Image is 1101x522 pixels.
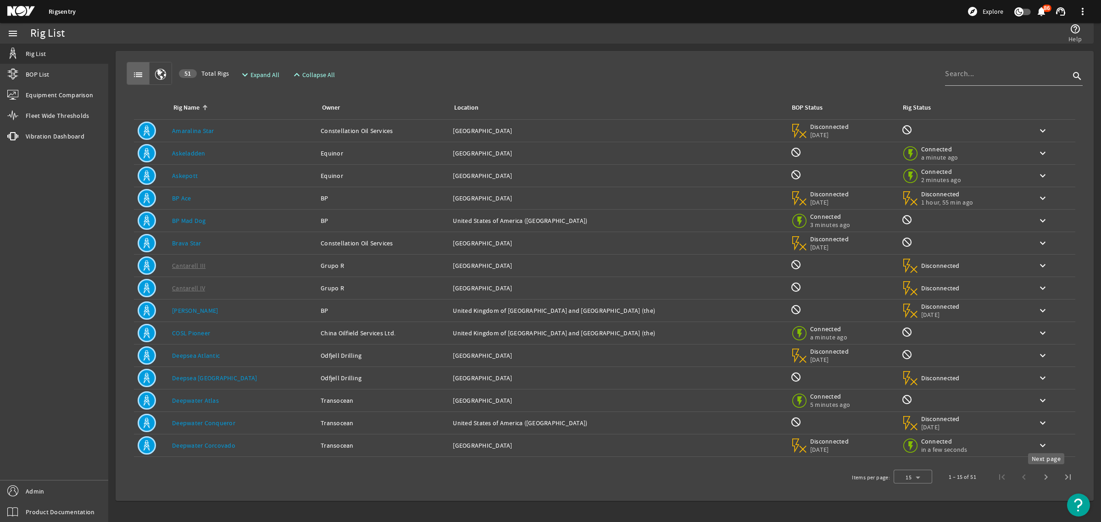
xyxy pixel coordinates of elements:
[453,194,783,203] div: [GEOGRAPHIC_DATA]
[810,400,850,409] span: 5 minutes ago
[790,372,801,383] mat-icon: BOP Monitoring not available for this rig
[921,145,960,153] span: Connected
[453,239,783,248] div: [GEOGRAPHIC_DATA]
[1037,260,1048,271] mat-icon: keyboard_arrow_down
[173,103,200,113] div: Rig Name
[322,103,340,113] div: Owner
[453,261,783,270] div: [GEOGRAPHIC_DATA]
[921,167,961,176] span: Connected
[172,306,218,315] a: [PERSON_NAME]
[172,172,198,180] a: Askepott
[250,70,279,79] span: Expand All
[179,69,197,78] div: 51
[852,473,890,482] div: Items per page:
[1037,125,1048,136] mat-icon: keyboard_arrow_down
[172,284,205,292] a: Cantarell IV
[921,284,960,292] span: Disconnected
[967,6,978,17] mat-icon: explore
[1036,6,1047,17] mat-icon: notifications
[1072,0,1094,22] button: more_vert
[26,132,84,141] span: Vibration Dashboard
[49,7,76,16] a: Rigsentry
[172,396,219,405] a: Deepwater Atlas
[26,49,46,58] span: Rig List
[453,351,783,360] div: [GEOGRAPHIC_DATA]
[810,212,850,221] span: Connected
[172,217,206,225] a: BP Mad Dog
[903,103,931,113] div: Rig Status
[453,418,783,428] div: United States of America ([GEOGRAPHIC_DATA])
[236,67,283,83] button: Expand All
[453,373,783,383] div: [GEOGRAPHIC_DATA]
[453,103,779,113] div: Location
[26,507,95,516] span: Product Documentation
[453,441,783,450] div: [GEOGRAPHIC_DATA]
[810,355,849,364] span: [DATE]
[172,351,220,360] a: Deepsea Atlantic
[810,122,849,131] span: Disconnected
[454,103,478,113] div: Location
[790,416,801,428] mat-icon: BOP Monitoring not available for this rig
[321,373,445,383] div: Odfjell Drilling
[790,169,801,180] mat-icon: BOP Monitoring not available for this rig
[26,111,89,120] span: Fleet Wide Thresholds
[453,283,783,293] div: [GEOGRAPHIC_DATA]
[790,147,801,158] mat-icon: BOP Monitoring not available for this rig
[921,198,973,206] span: 1 hour, 55 min ago
[321,306,445,315] div: BP
[901,394,912,405] mat-icon: Rig Monitoring not available for this rig
[1055,6,1066,17] mat-icon: support_agent
[321,126,445,135] div: Constellation Oil Services
[810,198,849,206] span: [DATE]
[321,418,445,428] div: Transocean
[291,69,299,80] mat-icon: expand_less
[921,311,960,319] span: [DATE]
[921,423,960,431] span: [DATE]
[901,327,912,338] mat-icon: Rig Monitoring not available for this rig
[1037,440,1048,451] mat-icon: keyboard_arrow_down
[1037,328,1048,339] mat-icon: keyboard_arrow_down
[983,7,1003,16] span: Explore
[239,69,247,80] mat-icon: expand_more
[26,90,93,100] span: Equipment Comparison
[901,349,912,360] mat-icon: Rig Monitoring not available for this rig
[453,328,783,338] div: United Kingdom of [GEOGRAPHIC_DATA] and [GEOGRAPHIC_DATA] (the)
[949,472,976,482] div: 1 – 15 of 51
[921,153,960,161] span: a minute ago
[921,176,961,184] span: 2 minutes ago
[321,351,445,360] div: Odfjell Drilling
[1037,417,1048,428] mat-icon: keyboard_arrow_down
[453,149,783,158] div: [GEOGRAPHIC_DATA]
[453,171,783,180] div: [GEOGRAPHIC_DATA]
[453,126,783,135] div: [GEOGRAPHIC_DATA]
[321,171,445,180] div: Equinor
[1037,305,1048,316] mat-icon: keyboard_arrow_down
[321,149,445,158] div: Equinor
[172,194,191,202] a: BP Ace
[921,302,960,311] span: Disconnected
[921,190,973,198] span: Disconnected
[7,131,18,142] mat-icon: vibration
[179,69,229,78] span: Total Rigs
[810,347,849,355] span: Disconnected
[133,69,144,80] mat-icon: list
[810,243,849,251] span: [DATE]
[1037,148,1048,159] mat-icon: keyboard_arrow_down
[1070,23,1081,34] mat-icon: help_outline
[321,194,445,203] div: BP
[1068,34,1082,44] span: Help
[901,237,912,248] mat-icon: Rig Monitoring not available for this rig
[172,239,201,247] a: Brava Star
[321,239,445,248] div: Constellation Oil Services
[810,190,849,198] span: Disconnected
[7,28,18,39] mat-icon: menu
[810,445,849,454] span: [DATE]
[321,103,442,113] div: Owner
[172,127,214,135] a: Amaralina Star
[901,124,912,135] mat-icon: Rig Monitoring not available for this rig
[1037,215,1048,226] mat-icon: keyboard_arrow_down
[321,216,445,225] div: BP
[26,70,49,79] span: BOP List
[172,374,257,382] a: Deepsea [GEOGRAPHIC_DATA]
[172,329,210,337] a: COSL Pioneer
